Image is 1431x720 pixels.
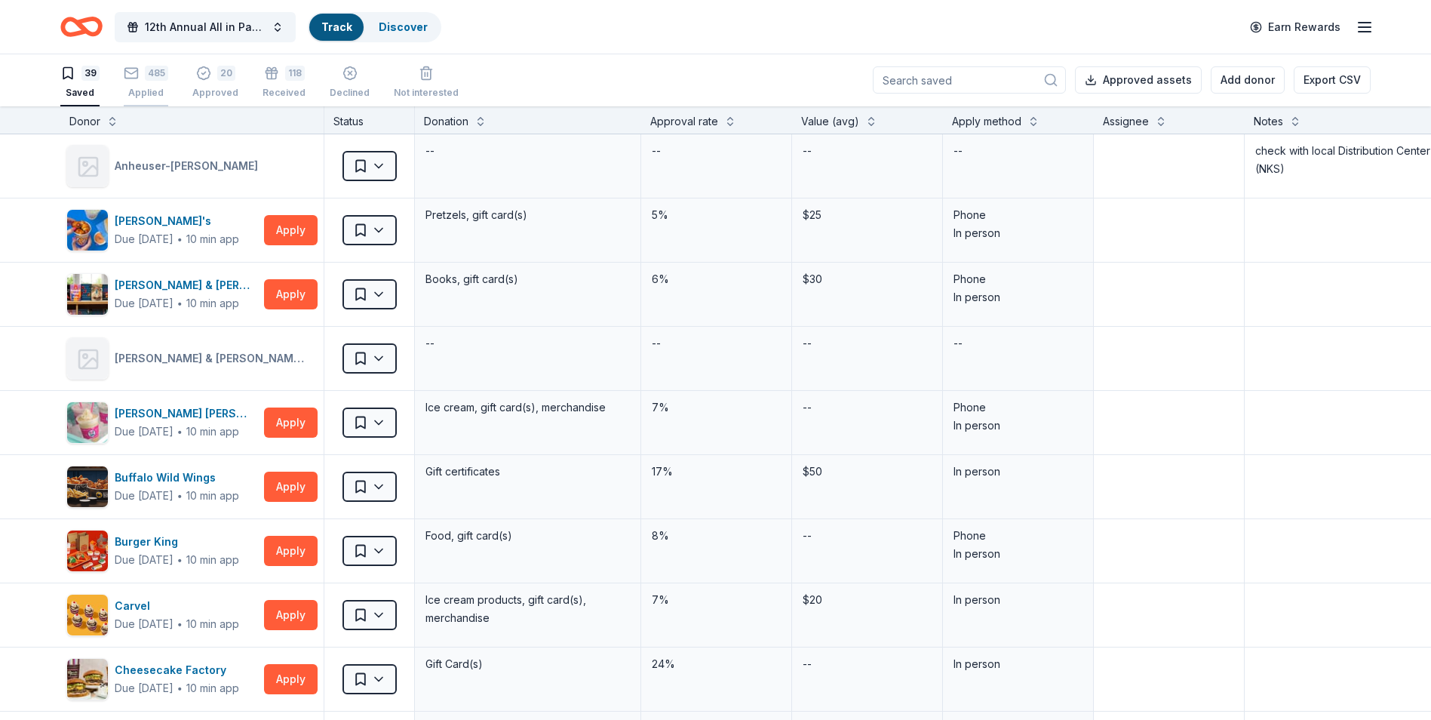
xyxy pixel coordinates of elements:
div: -- [424,333,436,354]
div: Phone [953,206,1082,224]
img: Image for Auntie Anne's [67,210,108,251]
img: Image for Burger King [67,531,108,571]
div: Phone [953,270,1082,288]
button: Image for Baskin Robbins[PERSON_NAME] [PERSON_NAME]Due [DATE]∙10 min app [66,402,258,444]
div: Ice cream products, gift card(s), merchandise [424,589,631,629]
div: 39 [81,66,100,81]
div: -- [650,333,662,354]
div: Status [324,106,415,134]
div: -- [801,140,813,162]
div: Not interested [394,87,459,99]
button: Image for Auntie Anne's [PERSON_NAME]'sDue [DATE]∙10 min app [66,209,258,251]
div: Carvel [115,597,239,615]
span: ∙ [177,553,183,566]
button: Image for Buffalo Wild WingsBuffalo Wild WingsDue [DATE]∙10 min app [66,466,258,508]
button: Image for Cheesecake FactoryCheesecake FactoryDue [DATE]∙10 min app [66,658,258,700]
button: Apply [264,408,318,438]
div: In person [953,655,1082,673]
div: 10 min app [186,232,239,247]
div: Value (avg) [801,112,859,131]
div: 485 [145,66,168,81]
div: Burger King [115,533,239,551]
div: In person [953,463,1082,481]
div: 10 min app [186,424,239,439]
div: 20 [217,66,235,81]
div: $20 [801,589,933,611]
img: Image for Baskin Robbins [67,402,108,443]
div: 5% [650,205,782,226]
div: Due [DATE] [115,294,174,312]
div: Due [DATE] [115,487,174,505]
div: -- [952,140,964,162]
div: -- [801,525,813,546]
div: $25 [801,205,933,226]
div: Applied [124,87,168,99]
div: [PERSON_NAME] [PERSON_NAME] [115,405,258,423]
img: Image for Carvel [67,595,108,635]
button: Not interested [394,60,459,106]
div: Books, gift card(s) [424,269,631,290]
div: Approval rate [650,112,718,131]
div: In person [953,417,1082,435]
span: ∙ [177,489,183,502]
div: 8% [650,525,782,546]
div: Gift certificates [424,461,631,482]
div: Due [DATE] [115,615,174,633]
div: Anheuser-[PERSON_NAME] [115,157,264,175]
div: 17% [650,461,782,482]
div: Donor [69,112,100,131]
div: Cheesecake Factory [115,661,239,679]
div: Gift Card(s) [424,654,631,675]
button: Apply [264,215,318,245]
button: Apply [264,600,318,630]
div: Due [DATE] [115,423,174,441]
input: Search saved [873,66,1066,94]
span: ∙ [177,425,183,438]
button: 485Applied [124,60,168,106]
button: 118Received [263,60,306,106]
div: 6% [650,269,782,290]
div: Food, gift card(s) [424,525,631,546]
img: Image for Barnes & Noble [67,274,108,315]
div: -- [801,333,813,354]
div: [PERSON_NAME] & [PERSON_NAME] [115,276,258,294]
button: Add donor [1211,66,1285,94]
button: 39Saved [60,60,100,106]
div: 10 min app [186,681,239,696]
div: Buffalo Wild Wings [115,469,239,487]
div: Phone [953,398,1082,417]
div: 7% [650,589,782,611]
div: -- [952,333,964,354]
div: 10 min app [186,552,239,568]
button: Apply [264,279,318,309]
div: 10 min app [186,488,239,503]
button: Apply [264,664,318,694]
div: 7% [650,397,782,418]
button: Approved assets [1075,66,1202,94]
div: Apply method [952,112,1021,131]
div: [PERSON_NAME]'s [115,212,239,230]
div: Approved [192,87,238,99]
img: Image for Cheesecake Factory [67,659,108,700]
div: In person [953,224,1082,242]
span: ∙ [177,297,183,309]
div: Declined [330,87,370,99]
button: Apply [264,536,318,566]
button: Export CSV [1294,66,1371,94]
div: Due [DATE] [115,551,174,569]
span: ∙ [177,617,183,630]
a: Track [321,20,352,33]
div: $30 [801,269,933,290]
button: 20Approved [192,60,238,106]
button: Declined [330,60,370,106]
a: Earn Rewards [1241,14,1350,41]
div: In person [953,591,1082,609]
div: Assignee [1103,112,1149,131]
span: ∙ [177,682,183,694]
button: Image for Barnes & Noble[PERSON_NAME] & [PERSON_NAME]Due [DATE]∙10 min app [66,273,258,315]
a: Home [60,9,103,45]
div: Received [263,87,306,99]
span: ∙ [177,232,183,245]
div: 118 [285,66,305,81]
div: -- [424,140,436,162]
